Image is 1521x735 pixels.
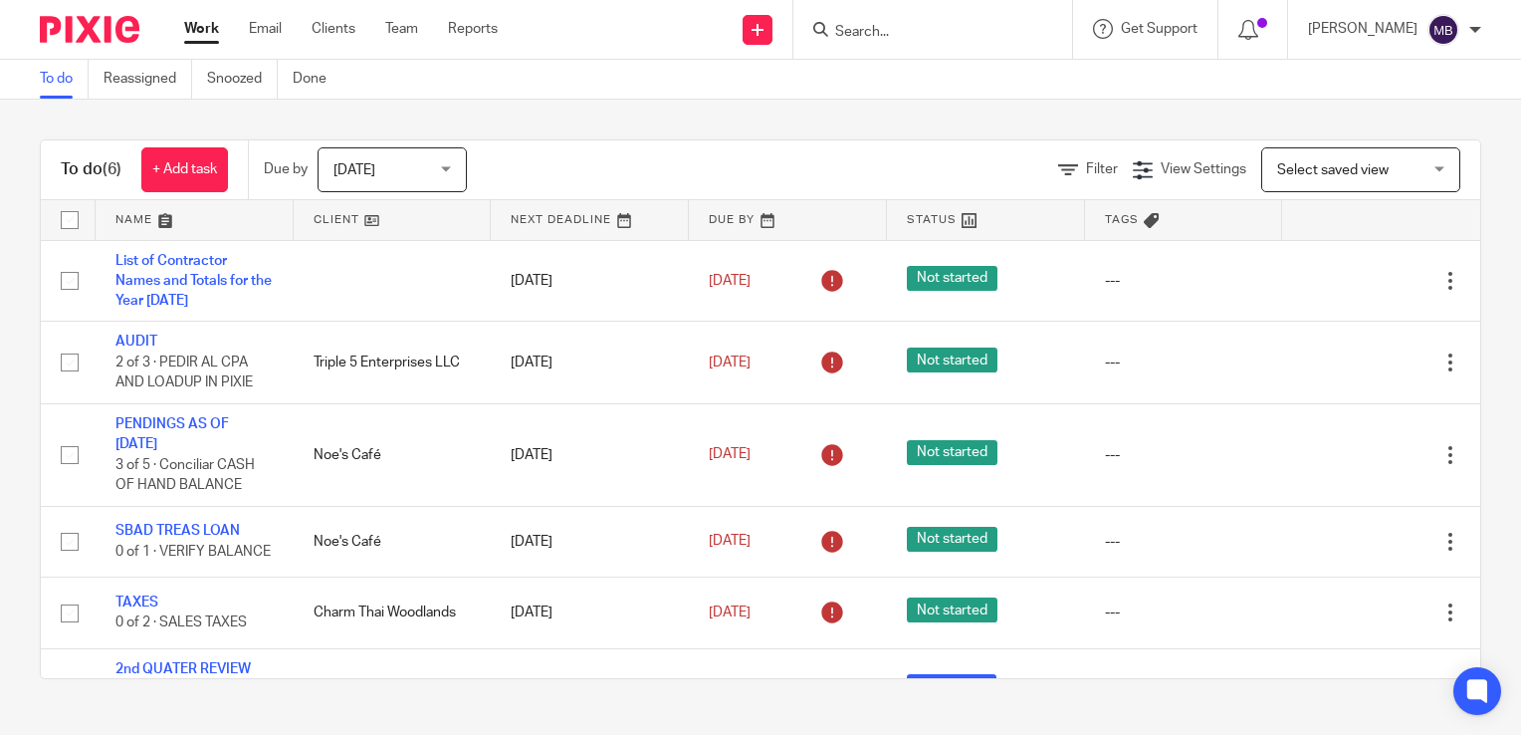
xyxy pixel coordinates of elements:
[907,440,997,465] span: Not started
[294,506,492,577] td: Noe's Café
[491,240,689,322] td: [DATE]
[115,335,157,349] a: AUDIT
[907,527,997,552] span: Not started
[1277,163,1389,177] span: Select saved view
[709,535,751,549] span: [DATE]
[1105,603,1263,622] div: ---
[491,506,689,577] td: [DATE]
[1105,445,1263,465] div: ---
[294,322,492,403] td: Triple 5 Enterprises LLC
[1105,353,1263,372] div: ---
[249,19,282,39] a: Email
[115,596,158,610] a: TAXES
[385,19,418,39] a: Team
[115,356,253,390] span: 2 of 3 · PEDIR AL CPA AND LOADUP IN PIXIE
[709,448,751,462] span: [DATE]
[115,524,240,538] a: SBAD TREAS LOAN
[709,356,751,369] span: [DATE]
[907,348,997,372] span: Not started
[294,578,492,648] td: Charm Thai Woodlands
[1427,14,1459,46] img: svg%3E
[1105,271,1263,291] div: ---
[491,322,689,403] td: [DATE]
[115,417,229,451] a: PENDINGS AS OF [DATE]
[294,403,492,506] td: Noe's Café
[1161,162,1246,176] span: View Settings
[264,159,308,179] p: Due by
[833,24,1012,42] input: Search
[709,606,751,619] span: [DATE]
[40,16,139,43] img: Pixie
[333,163,375,177] span: [DATE]
[491,403,689,506] td: [DATE]
[103,161,121,177] span: (6)
[115,545,271,559] span: 0 of 1 · VERIFY BALANCE
[40,60,89,99] a: To do
[312,19,355,39] a: Clients
[1105,214,1139,225] span: Tags
[1105,532,1263,552] div: ---
[907,266,997,291] span: Not started
[115,662,251,676] a: 2nd QUATER REVIEW
[907,674,996,699] span: In progress
[141,147,228,192] a: + Add task
[491,648,689,730] td: [DATE]
[709,274,751,288] span: [DATE]
[491,578,689,648] td: [DATE]
[1121,22,1197,36] span: Get Support
[293,60,341,99] a: Done
[115,458,255,493] span: 3 of 5 · Conciliar CASH OF HAND BALANCE
[294,648,492,730] td: Triple 5 Enterprises LLC
[115,615,247,629] span: 0 of 2 · SALES TAXES
[184,19,219,39] a: Work
[1086,162,1118,176] span: Filter
[207,60,278,99] a: Snoozed
[448,19,498,39] a: Reports
[115,254,272,309] a: List of Contractor Names and Totals for the Year [DATE]
[1308,19,1417,39] p: [PERSON_NAME]
[907,598,997,622] span: Not started
[104,60,192,99] a: Reassigned
[61,159,121,180] h1: To do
